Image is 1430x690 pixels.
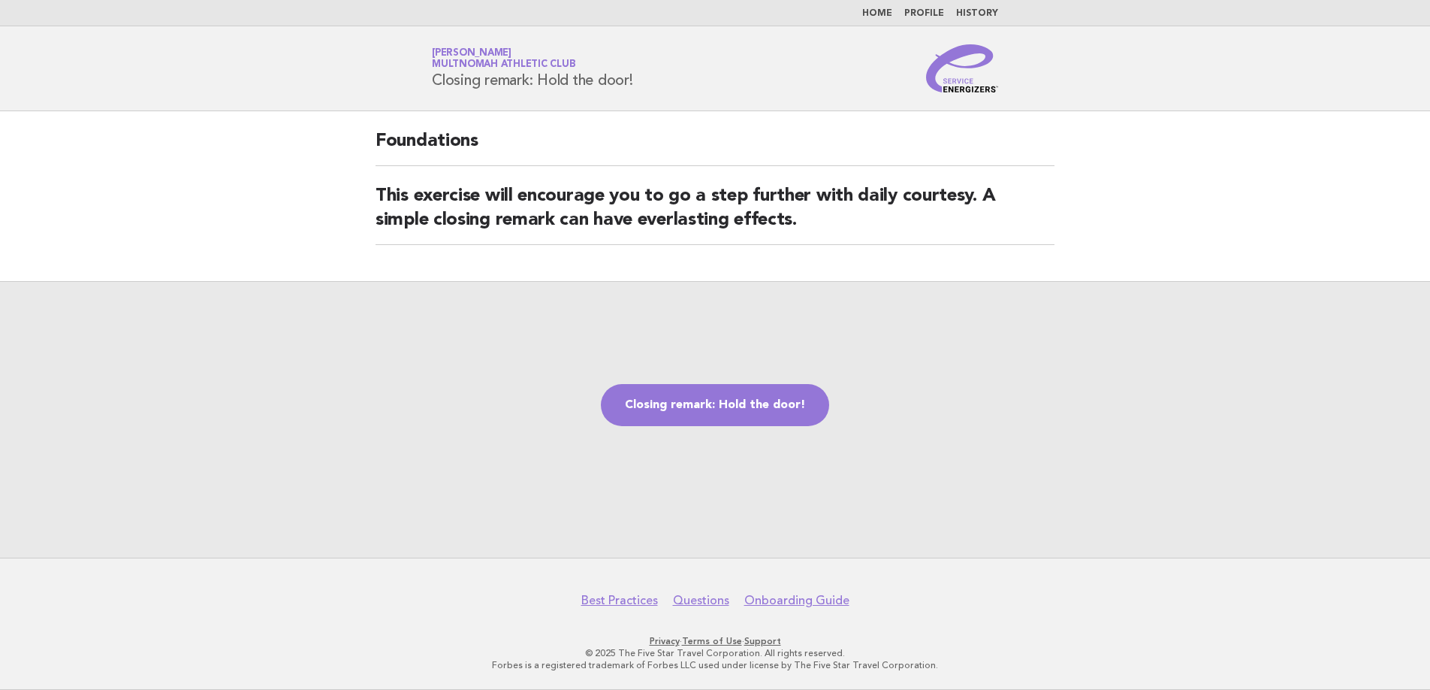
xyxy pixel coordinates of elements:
[376,184,1054,245] h2: This exercise will encourage you to go a step further with daily courtesy. A simple closing remar...
[432,49,633,88] h1: Closing remark: Hold the door!
[904,9,944,18] a: Profile
[744,636,781,646] a: Support
[926,44,998,92] img: Service Energizers
[581,593,658,608] a: Best Practices
[376,129,1054,166] h2: Foundations
[255,635,1175,647] p: · ·
[432,60,575,70] span: Multnomah Athletic Club
[601,384,829,426] a: Closing remark: Hold the door!
[255,647,1175,659] p: © 2025 The Five Star Travel Corporation. All rights reserved.
[862,9,892,18] a: Home
[682,636,742,646] a: Terms of Use
[255,659,1175,671] p: Forbes is a registered trademark of Forbes LLC used under license by The Five Star Travel Corpora...
[432,48,575,69] a: [PERSON_NAME]Multnomah Athletic Club
[956,9,998,18] a: History
[744,593,849,608] a: Onboarding Guide
[650,636,680,646] a: Privacy
[673,593,729,608] a: Questions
